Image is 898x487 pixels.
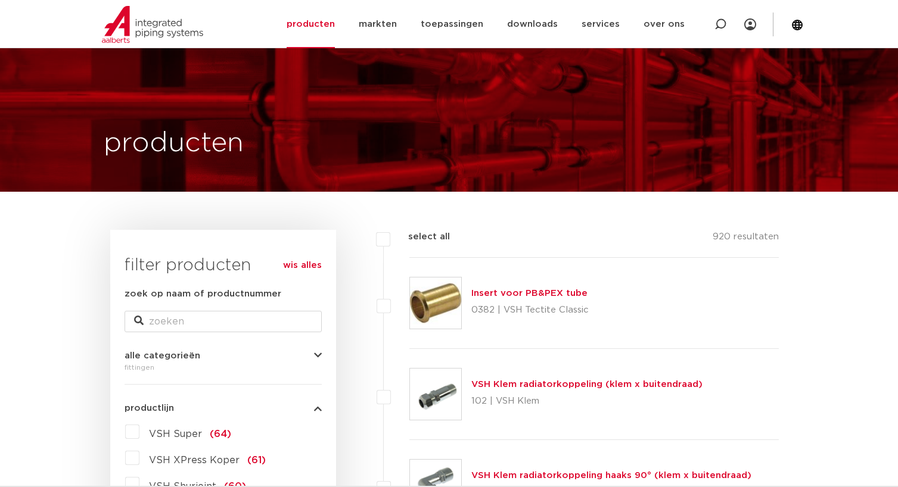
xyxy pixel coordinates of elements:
p: 102 | VSH Klem [471,392,703,411]
span: VSH Super [149,429,202,439]
a: VSH Klem radiatorkoppeling (klem x buitendraad) [471,380,703,389]
span: alle categorieën [125,351,200,360]
p: 0382 | VSH Tectite Classic [471,301,589,320]
div: fittingen [125,360,322,374]
h3: filter producten [125,254,322,277]
h1: producten [104,124,244,163]
span: VSH XPress Koper [149,455,240,465]
a: VSH Klem radiatorkoppeling haaks 90° (klem x buitendraad) [471,471,751,480]
span: productlijn [125,404,174,413]
a: wis alles [283,258,322,273]
button: alle categorieën [125,351,322,360]
p: 920 resultaten [713,230,779,248]
button: productlijn [125,404,322,413]
span: (61) [247,455,266,465]
label: select all [390,230,450,244]
img: Thumbnail for Insert voor PB&PEX tube [410,277,461,329]
a: Insert voor PB&PEX tube [471,289,588,298]
input: zoeken [125,311,322,332]
img: Thumbnail for VSH Klem radiatorkoppeling (klem x buitendraad) [410,369,461,420]
span: (64) [210,429,231,439]
label: zoek op naam of productnummer [125,287,281,301]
